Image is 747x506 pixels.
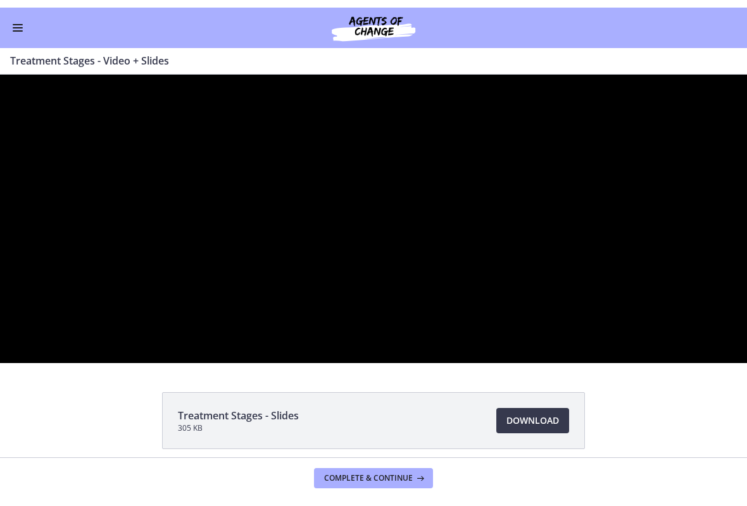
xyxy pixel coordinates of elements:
a: Download [496,400,569,426]
span: 305 KB [178,416,299,426]
span: Complete & continue [324,466,413,476]
button: Enable menu [10,13,25,28]
button: Complete & continue [314,460,433,481]
span: Download [506,405,559,421]
span: Treatment Stages - Slides [178,400,299,416]
img: Agents of Change [298,5,449,35]
h3: Treatment Stages - Video + Slides [10,46,722,61]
